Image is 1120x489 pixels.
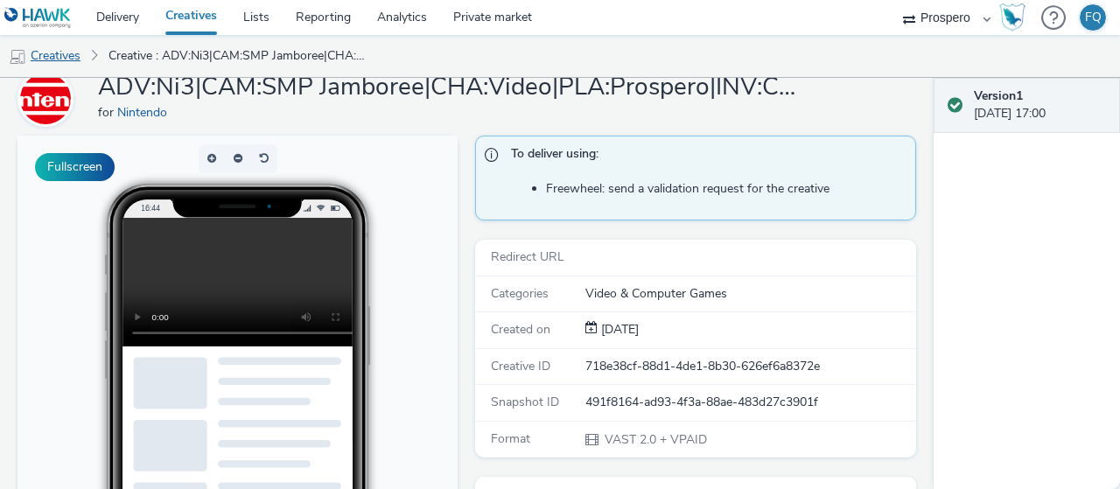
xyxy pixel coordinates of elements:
[98,71,798,104] h1: ADV:Ni3|CAM:SMP Jamboree|CHA:Video|PLA:Prospero|INV:Captify|TEC:N/A|PHA:Always On|OBJ:Awareness|B...
[546,180,906,198] li: Freewheel: send a validation request for the creative
[974,87,1023,104] strong: Version 1
[974,87,1106,123] div: [DATE] 17:00
[585,358,914,375] div: 718e38cf-88d1-4de1-8b30-626ef6a8372e
[123,67,143,77] span: 16:44
[511,145,897,168] span: To deliver using:
[598,321,639,339] div: Creation 24 July 2025, 17:00
[294,404,418,425] li: QR Code
[4,7,72,29] img: undefined Logo
[17,90,80,107] a: Nintendo
[598,321,639,338] span: [DATE]
[999,3,1032,31] a: Hawk Academy
[100,35,380,77] a: Creative : ADV:Ni3|CAM:SMP Jamboree|CHA:Video|PLA:Prospero|INV:Captify|TEC:N/A|PHA:Always On|OBJ:...
[603,431,707,448] span: VAST 2.0 + VPAID
[20,73,71,124] img: Nintendo
[318,367,374,378] span: Smartphone
[35,153,115,181] button: Fullscreen
[585,285,914,303] div: Video & Computer Games
[999,3,1025,31] img: Hawk Academy
[491,358,550,374] span: Creative ID
[585,394,914,411] div: 491f8164-ad93-4f3a-88ae-483d27c3901f
[294,362,418,383] li: Smartphone
[294,383,418,404] li: Desktop
[98,104,117,121] span: for
[491,394,559,410] span: Snapshot ID
[9,48,26,66] img: mobile
[491,321,550,338] span: Created on
[318,409,360,420] span: QR Code
[318,388,357,399] span: Desktop
[491,248,564,265] span: Redirect URL
[1085,4,1102,31] div: FQ
[117,104,174,121] a: Nintendo
[491,285,549,302] span: Categories
[491,430,530,447] span: Format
